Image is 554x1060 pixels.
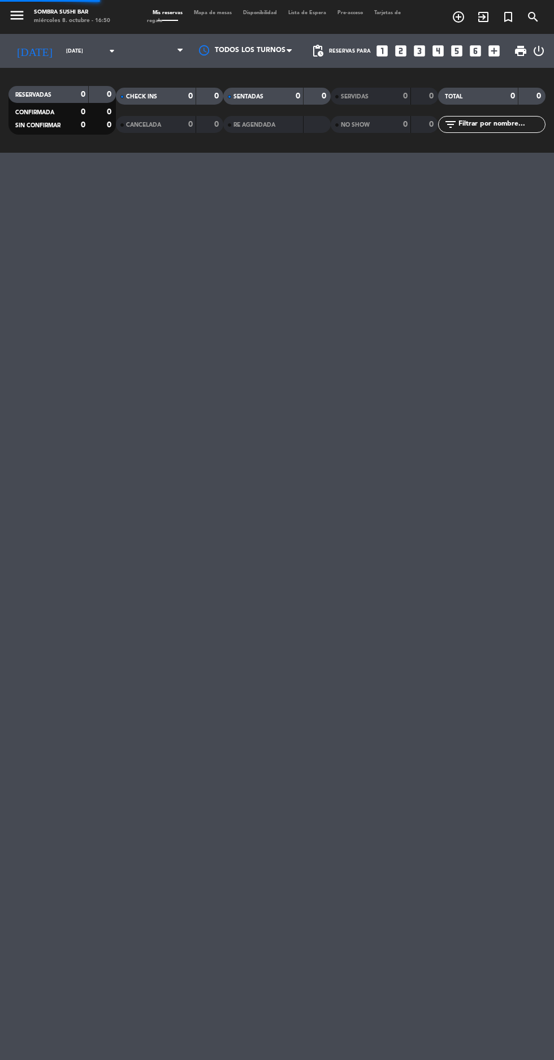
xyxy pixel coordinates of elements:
strong: 0 [188,120,193,128]
strong: 0 [510,92,515,100]
span: Mapa de mesas [188,10,237,15]
strong: 0 [81,108,85,116]
span: RE AGENDADA [233,122,275,128]
button: menu [8,7,25,27]
i: looks_6 [468,44,483,58]
div: LOG OUT [532,34,546,68]
i: power_settings_new [532,44,546,58]
strong: 0 [429,120,436,128]
span: SERVIDAS [341,94,369,100]
i: search [526,10,540,24]
i: arrow_drop_down [105,44,119,58]
strong: 0 [403,120,408,128]
i: filter_list [444,118,457,131]
i: looks_5 [449,44,464,58]
i: [DATE] [8,40,60,62]
div: Sombra Sushi Bar [34,8,110,17]
input: Filtrar por nombre... [457,118,545,131]
span: SENTADAS [233,94,263,100]
strong: 0 [322,92,328,100]
span: TOTAL [445,94,462,100]
span: SIN CONFIRMAR [15,123,60,128]
i: exit_to_app [477,10,490,24]
i: looks_3 [412,44,427,58]
strong: 0 [107,108,114,116]
span: CHECK INS [126,94,157,100]
strong: 0 [107,91,114,98]
strong: 0 [296,92,300,100]
span: Mis reservas [147,10,188,15]
span: pending_actions [311,44,324,58]
i: turned_in_not [501,10,515,24]
div: miércoles 8. octubre - 16:50 [34,17,110,25]
span: CONFIRMADA [15,110,54,115]
span: Pre-acceso [332,10,369,15]
span: RESERVADAS [15,92,51,98]
span: Lista de Espera [283,10,332,15]
span: print [514,44,527,58]
span: Reservas para [329,48,371,54]
i: looks_one [375,44,389,58]
strong: 0 [429,92,436,100]
i: looks_4 [431,44,445,58]
strong: 0 [107,121,114,129]
strong: 0 [81,91,85,98]
span: CANCELADA [126,122,161,128]
strong: 0 [536,92,543,100]
strong: 0 [214,120,221,128]
strong: 0 [403,92,408,100]
i: looks_two [393,44,408,58]
strong: 0 [188,92,193,100]
i: add_circle_outline [452,10,465,24]
i: menu [8,7,25,24]
strong: 0 [81,121,85,129]
i: add_box [487,44,501,58]
span: Disponibilidad [237,10,283,15]
span: NO SHOW [341,122,370,128]
strong: 0 [214,92,221,100]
